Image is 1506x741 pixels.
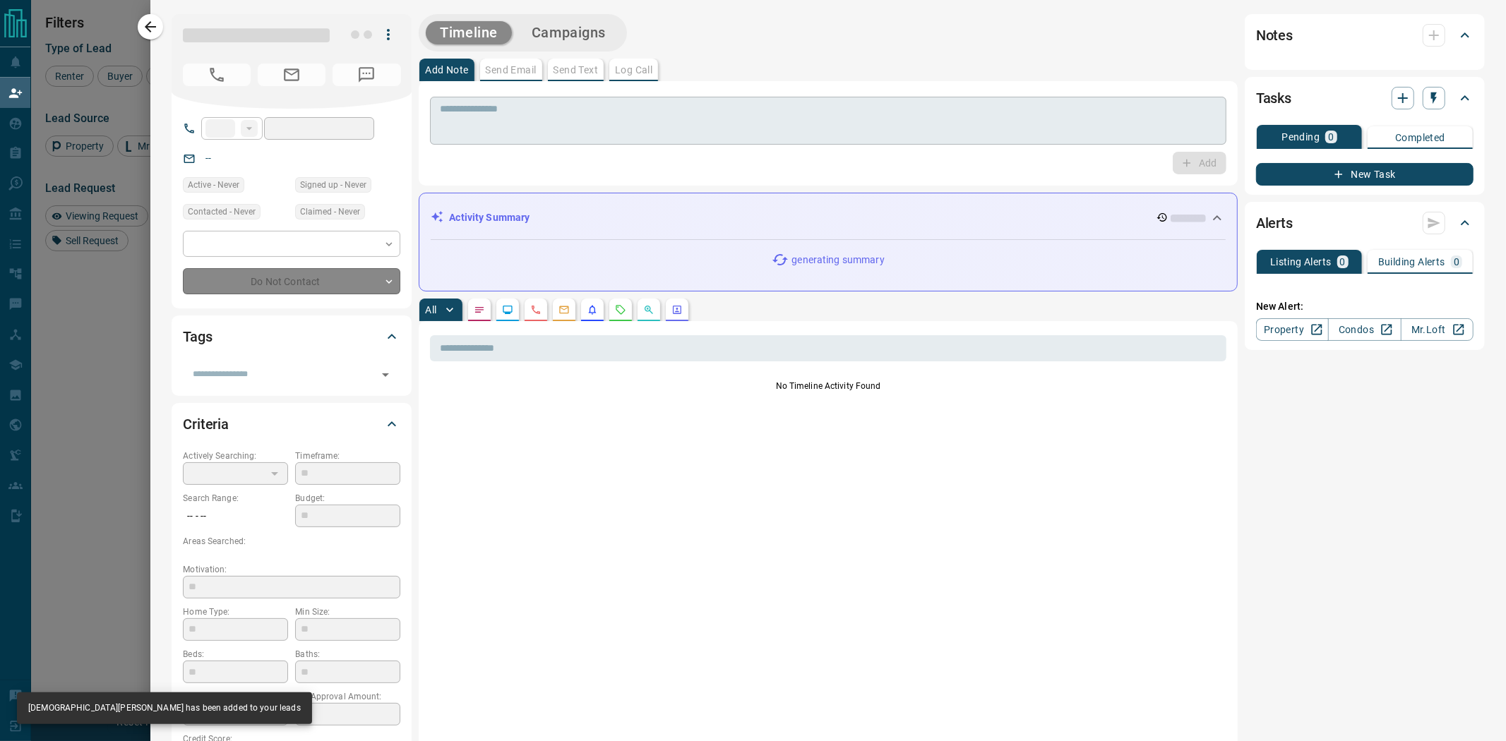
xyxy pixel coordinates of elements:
[376,365,395,385] button: Open
[183,648,288,661] p: Beds:
[183,320,400,354] div: Tags
[558,304,570,315] svg: Emails
[474,304,485,315] svg: Notes
[188,205,256,219] span: Contacted - Never
[671,304,683,315] svg: Agent Actions
[333,64,400,86] span: No Number
[183,535,400,548] p: Areas Searched:
[295,690,400,703] p: Pre-Approval Amount:
[1256,24,1293,47] h2: Notes
[295,606,400,618] p: Min Size:
[587,304,598,315] svg: Listing Alerts
[1270,257,1332,267] p: Listing Alerts
[615,304,626,315] svg: Requests
[183,606,288,618] p: Home Type:
[1256,87,1291,109] h2: Tasks
[183,413,229,435] h2: Criteria
[1256,318,1329,341] a: Property
[1328,318,1401,341] a: Condos
[1340,257,1346,267] p: 0
[205,152,211,164] a: --
[295,492,400,505] p: Budget:
[1256,206,1474,240] div: Alerts
[431,205,1226,231] div: Activity Summary
[791,253,884,267] p: generating summary
[425,305,436,315] p: All
[183,505,288,528] p: -- - --
[183,492,288,505] p: Search Range:
[1256,81,1474,115] div: Tasks
[502,304,513,315] svg: Lead Browsing Activity
[1256,18,1474,52] div: Notes
[183,407,400,441] div: Criteria
[1281,132,1320,142] p: Pending
[188,178,239,192] span: Active - Never
[183,563,400,576] p: Motivation:
[1395,133,1445,143] p: Completed
[1328,132,1334,142] p: 0
[1256,212,1293,234] h2: Alerts
[449,210,530,225] p: Activity Summary
[1378,257,1445,267] p: Building Alerts
[183,64,251,86] span: No Number
[183,268,400,294] div: Do Not Contact
[183,450,288,462] p: Actively Searching:
[1401,318,1474,341] a: Mr.Loft
[530,304,542,315] svg: Calls
[518,21,620,44] button: Campaigns
[426,21,512,44] button: Timeline
[28,697,301,720] div: [DEMOGRAPHIC_DATA][PERSON_NAME] has been added to your leads
[1454,257,1459,267] p: 0
[258,64,325,86] span: No Email
[430,380,1226,392] p: No Timeline Activity Found
[643,304,655,315] svg: Opportunities
[183,690,288,703] p: Pre-Approved:
[295,648,400,661] p: Baths:
[425,65,468,75] p: Add Note
[1256,163,1474,186] button: New Task
[1256,299,1474,314] p: New Alert:
[183,325,212,348] h2: Tags
[295,450,400,462] p: Timeframe:
[300,205,360,219] span: Claimed - Never
[300,178,366,192] span: Signed up - Never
